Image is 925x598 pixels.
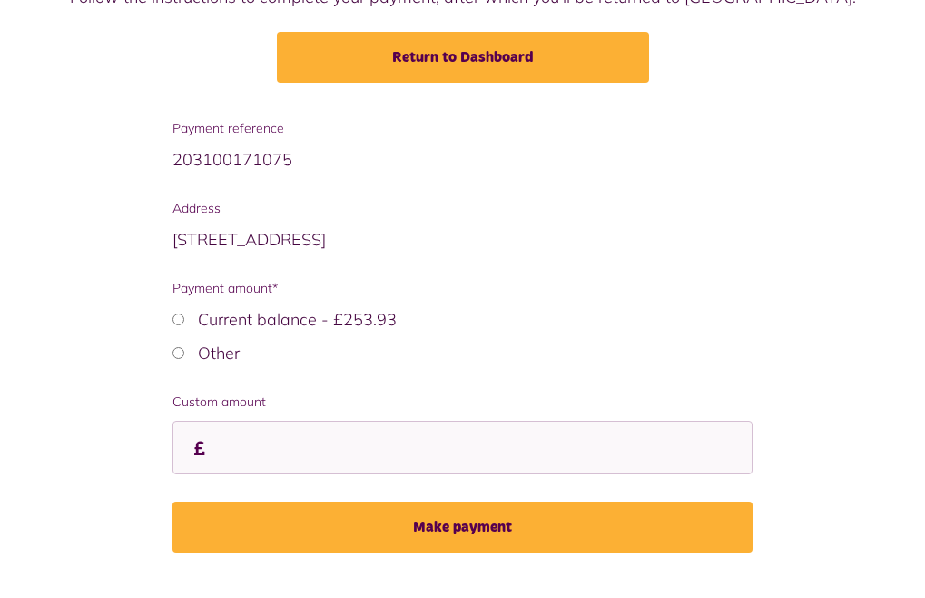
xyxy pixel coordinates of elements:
[172,393,753,412] label: Custom amount
[172,199,753,218] span: Address
[198,343,240,364] label: Other
[172,149,292,170] span: 203100171075
[198,309,397,330] label: Current balance - £253.93
[172,279,753,298] span: Payment amount*
[277,32,649,83] a: Return to Dashboard
[172,119,753,138] span: Payment reference
[172,229,326,250] span: [STREET_ADDRESS]
[172,502,753,553] button: Make payment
